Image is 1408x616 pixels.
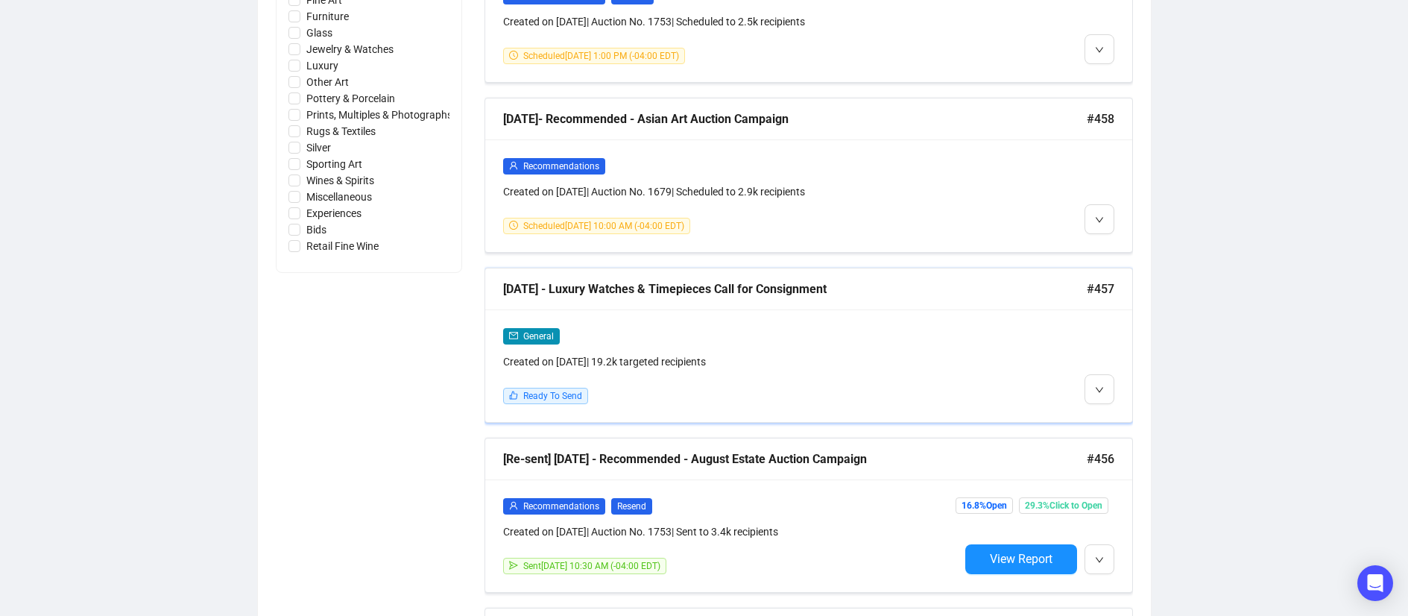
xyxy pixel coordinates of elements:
span: General [523,331,554,342]
span: Recommendations [523,501,599,512]
span: Bids [300,221,332,238]
div: Open Intercom Messenger [1357,565,1393,601]
span: Scheduled [DATE] 1:00 PM (-04:00 EDT) [523,51,679,61]
span: Sporting Art [300,156,368,172]
span: Pottery & Porcelain [300,90,401,107]
div: Created on [DATE] | Auction No. 1753 | Sent to 3.4k recipients [503,524,959,540]
div: [DATE] - Luxury Watches & Timepieces Call for Consignment [503,280,1087,298]
span: mail [509,331,518,340]
span: 29.3% Click to Open [1019,497,1108,514]
a: [DATE] - Luxury Watches & Timepieces Call for Consignment#457mailGeneralCreated on [DATE]| 19.2k ... [484,268,1133,423]
span: Miscellaneous [300,189,378,205]
span: down [1095,386,1104,395]
span: Furniture [300,8,355,25]
span: like [509,391,518,400]
span: Resend [611,498,652,515]
span: Silver [300,139,337,156]
span: user [509,161,518,170]
span: Prints, Multiples & Photographs [300,107,458,123]
a: [Re-sent] [DATE] - Recommended - August Estate Auction Campaign#456userRecommendationsResendCreat... [484,438,1133,593]
span: Jewelry & Watches [300,41,400,57]
span: View Report [990,552,1052,566]
span: Wines & Spirits [300,172,380,189]
span: Scheduled [DATE] 10:00 AM (-04:00 EDT) [523,221,684,231]
span: Experiences [300,205,367,221]
span: down [1095,556,1104,565]
span: clock-circle [509,221,518,230]
span: Other Art [300,74,355,90]
span: #456 [1087,450,1114,468]
span: 16.8% Open [956,497,1013,514]
span: clock-circle [509,51,518,60]
span: Rugs & Textiles [300,123,382,139]
div: [DATE]- Recommended - Asian Art Auction Campaign [503,110,1087,128]
span: Ready To Send [523,391,582,401]
span: Retail Fine Wine [300,238,385,254]
span: down [1095,45,1104,54]
span: #457 [1087,280,1114,298]
span: Sent [DATE] 10:30 AM (-04:00 EDT) [523,561,660,571]
div: Created on [DATE] | Auction No. 1679 | Scheduled to 2.9k recipients [503,183,959,200]
span: user [509,501,518,510]
span: Recommendations [523,161,599,172]
div: Created on [DATE] | Auction No. 1753 | Scheduled to 2.5k recipients [503,13,959,30]
span: #458 [1087,110,1114,128]
span: Glass [300,25,338,41]
div: Created on [DATE] | 19.2k targeted recipients [503,353,959,370]
span: Luxury [300,57,344,74]
div: [Re-sent] [DATE] - Recommended - August Estate Auction Campaign [503,450,1087,468]
span: send [509,561,518,570]
span: down [1095,216,1104,224]
a: [DATE]- Recommended - Asian Art Auction Campaign#458userRecommendationsCreated on [DATE]| Auction... [484,98,1133,253]
button: View Report [965,544,1077,574]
